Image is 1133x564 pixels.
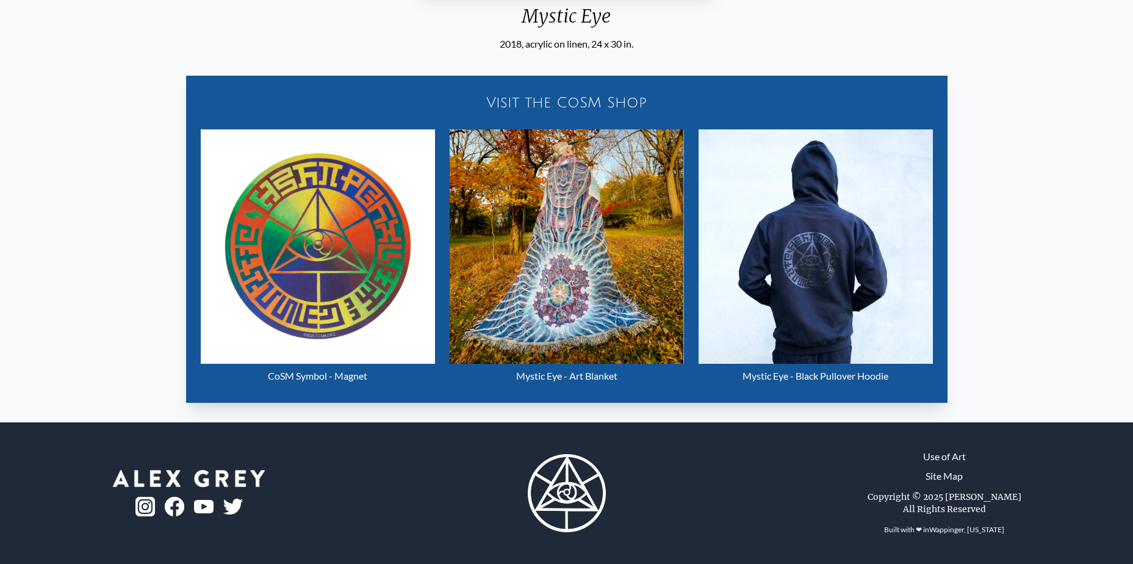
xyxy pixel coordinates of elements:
[879,520,1009,540] div: Built with ❤ in
[135,497,155,516] img: ig-logo.png
[450,129,684,388] a: Mystic Eye - Art Blanket
[868,491,1021,503] div: Copyright © 2025 [PERSON_NAME]
[193,83,940,122] a: Visit the CoSM Shop
[929,525,1004,534] a: Wappinger, [US_STATE]
[699,129,933,388] a: Mystic Eye - Black Pullover Hoodie
[201,364,435,388] div: CoSM Symbol - Magnet
[450,364,684,388] div: Mystic Eye - Art Blanket
[903,503,986,515] div: All Rights Reserved
[201,129,435,388] a: CoSM Symbol - Magnet
[699,129,933,364] img: Mystic Eye - Black Pullover Hoodie
[411,5,722,37] div: Mystic Eye
[923,449,966,464] a: Use of Art
[223,499,243,515] img: twitter-logo.png
[699,364,933,388] div: Mystic Eye - Black Pullover Hoodie
[165,497,184,516] img: fb-logo.png
[194,500,214,514] img: youtube-logo.png
[201,129,435,364] img: CoSM Symbol - Magnet
[411,37,722,51] div: 2018, acrylic on linen, 24 x 30 in.
[926,469,963,483] a: Site Map
[450,129,684,364] img: Mystic Eye - Art Blanket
